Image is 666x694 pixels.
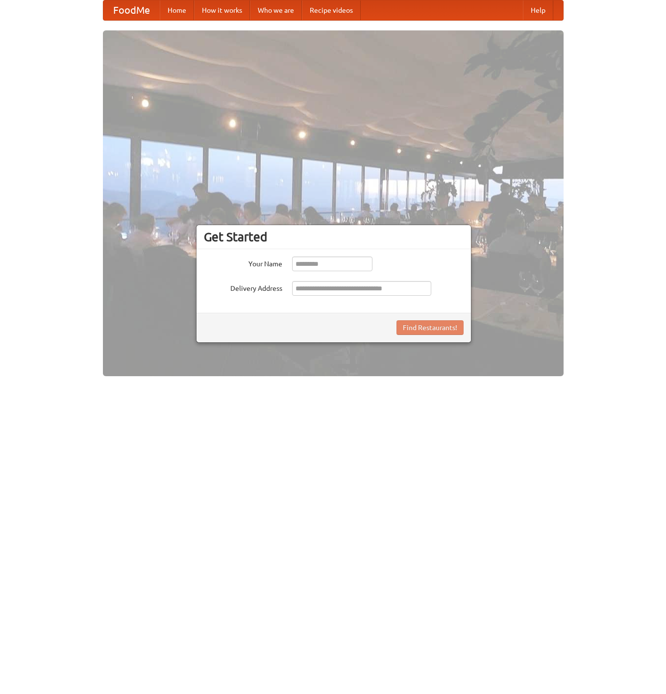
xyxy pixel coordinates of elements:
[204,230,464,244] h3: Get Started
[204,281,282,293] label: Delivery Address
[523,0,553,20] a: Help
[204,257,282,269] label: Your Name
[250,0,302,20] a: Who we are
[194,0,250,20] a: How it works
[160,0,194,20] a: Home
[396,320,464,335] button: Find Restaurants!
[302,0,361,20] a: Recipe videos
[103,0,160,20] a: FoodMe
